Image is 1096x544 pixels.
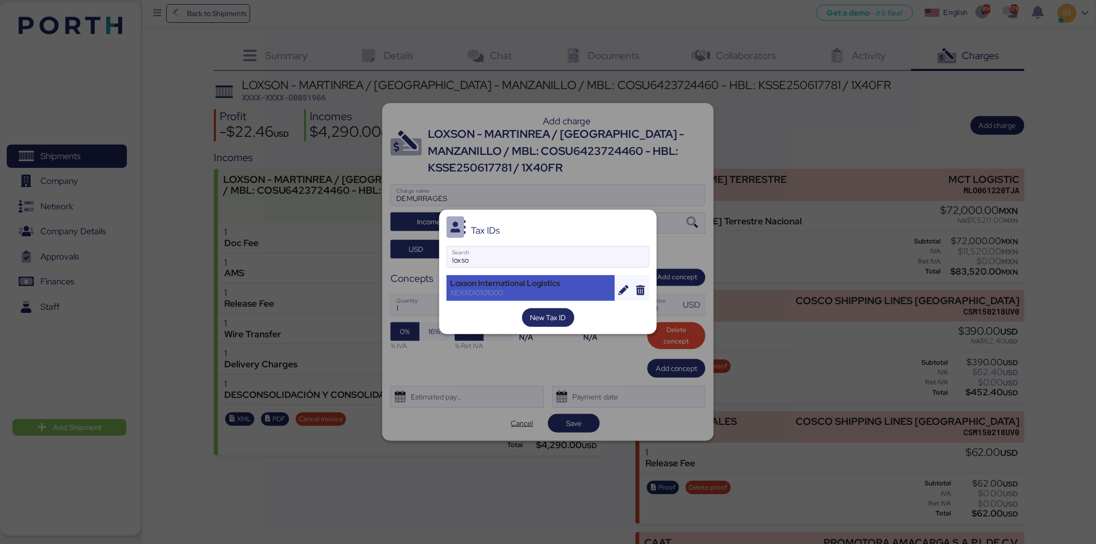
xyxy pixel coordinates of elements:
div: XEXX010101000 [450,288,611,297]
input: Search [447,247,649,267]
div: Tax IDs [471,226,500,235]
div: Loxson International Logistics [450,279,611,288]
span: New Tax ID [530,311,566,324]
button: New Tax ID [522,308,574,327]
